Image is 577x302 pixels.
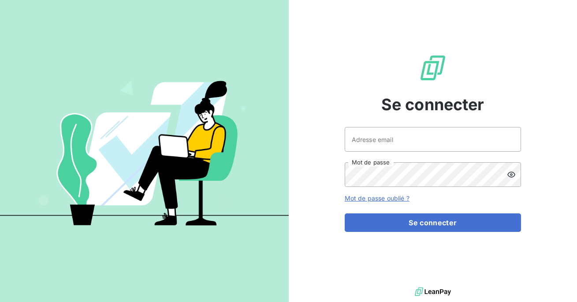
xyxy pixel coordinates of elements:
[419,54,447,82] img: Logo LeanPay
[415,285,451,298] img: logo
[345,194,409,202] a: Mot de passe oublié ?
[345,127,521,152] input: placeholder
[345,213,521,232] button: Se connecter
[381,93,484,116] span: Se connecter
